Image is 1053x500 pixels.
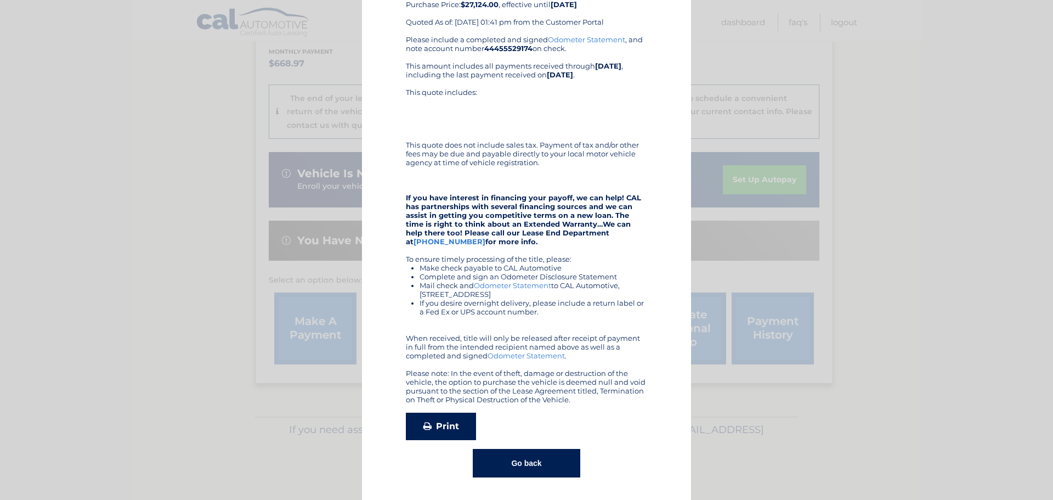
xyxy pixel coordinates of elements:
[420,281,647,299] li: Mail check and to CAL Automotive, [STREET_ADDRESS]
[484,44,533,53] b: 44455529174
[473,449,580,477] button: Go back
[420,263,647,272] li: Make check payable to CAL Automotive
[420,299,647,316] li: If you desire overnight delivery, please include a return label or a Fed Ex or UPS account number.
[406,193,641,246] strong: If you have interest in financing your payoff, we can help! CAL has partnerships with several fin...
[488,351,565,360] a: Odometer Statement
[474,281,551,290] a: Odometer Statement
[420,272,647,281] li: Complete and sign an Odometer Disclosure Statement
[595,61,621,70] b: [DATE]
[406,88,647,132] div: This quote includes:
[547,70,573,79] b: [DATE]
[548,35,625,44] a: Odometer Statement
[406,413,476,440] a: Print
[406,35,647,404] div: Please include a completed and signed , and note account number on check. This amount includes al...
[414,237,485,246] a: [PHONE_NUMBER]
